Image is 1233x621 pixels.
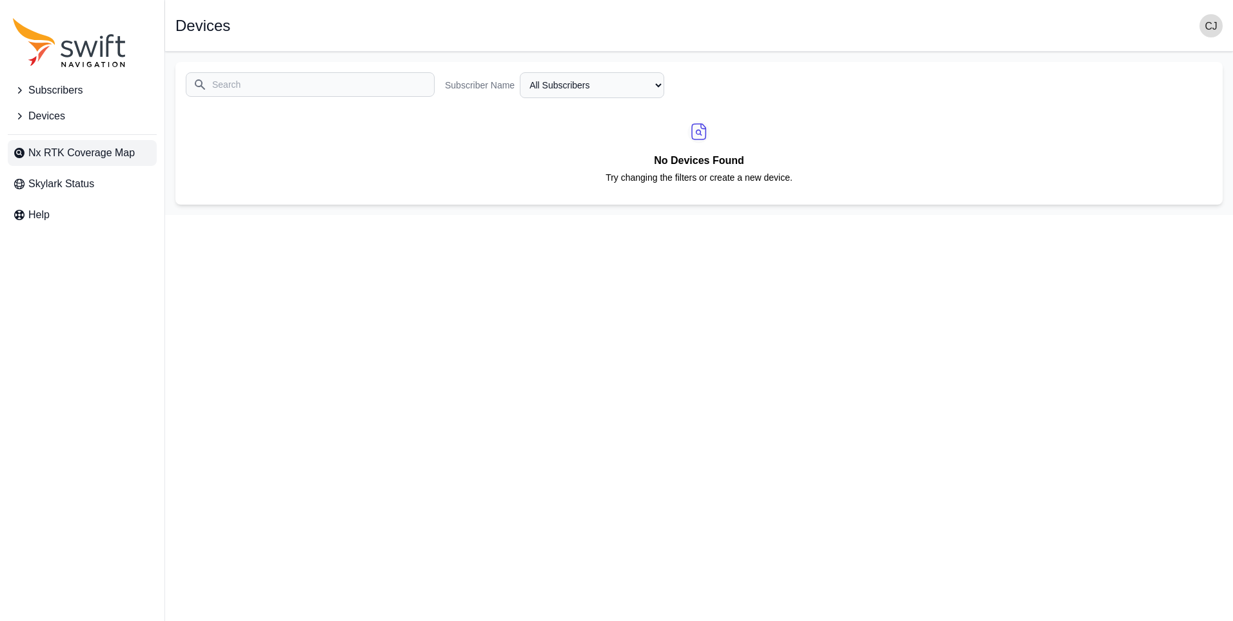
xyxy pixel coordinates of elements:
[8,171,157,197] a: Skylark Status
[175,18,230,34] h1: Devices
[1199,14,1223,37] img: user photo
[8,103,157,129] button: Devices
[28,145,135,161] span: Nx RTK Coverage Map
[520,72,664,98] select: Subscriber
[28,83,83,98] span: Subscribers
[8,77,157,103] button: Subscribers
[8,140,157,166] a: Nx RTK Coverage Map
[606,152,793,172] h2: No Devices Found
[186,72,435,97] input: Search
[28,176,94,192] span: Skylark Status
[28,108,65,124] span: Devices
[8,202,157,228] a: Help
[606,172,793,194] p: Try changing the filters or create a new device.
[445,79,515,92] label: Subscriber Name
[28,207,50,223] span: Help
